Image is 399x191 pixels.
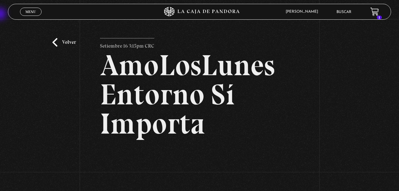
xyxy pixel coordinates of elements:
[100,38,154,51] p: Setiembre 16 3:15pm CRC
[336,10,351,14] a: Buscar
[100,51,299,138] h2: AmoLosLunes Entorno Sí Importa
[52,38,76,47] a: Volver
[25,10,36,14] span: Menu
[370,8,379,16] a: 1
[23,15,38,20] span: Cerrar
[283,10,324,14] span: [PERSON_NAME]
[377,16,382,19] span: 1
